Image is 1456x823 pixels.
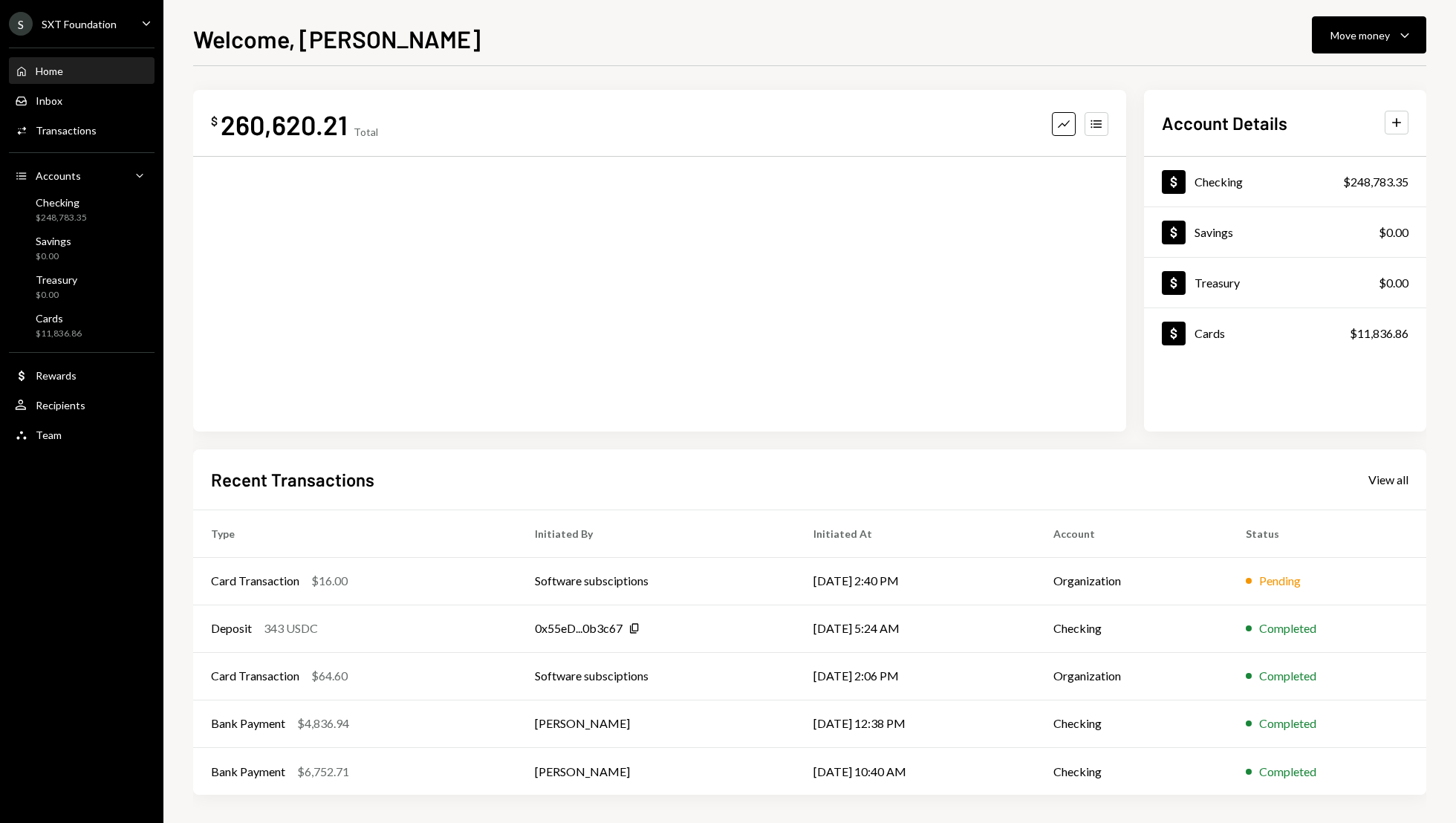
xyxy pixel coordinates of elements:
[211,715,285,732] div: Bank Payment
[36,169,81,182] div: Accounts
[36,369,77,382] div: Rewards
[1195,326,1225,340] div: Cards
[9,230,155,266] a: Savings$0.00
[36,312,82,325] div: Cards
[1228,510,1426,557] th: Status
[9,87,155,114] a: Inbox
[1036,605,1228,652] td: Checking
[1144,258,1426,308] a: Treasury$0.00
[36,328,82,340] div: $11,836.86
[264,619,318,637] div: 343 USDC
[517,557,796,605] td: Software subsciptions
[221,108,348,141] div: 260,620.21
[42,18,117,30] div: SXT Foundation
[1036,700,1228,747] td: Checking
[211,572,299,590] div: Card Transaction
[36,273,77,286] div: Treasury
[211,667,299,685] div: Card Transaction
[9,12,33,36] div: S
[9,192,155,227] a: Checking$248,783.35
[1036,557,1228,605] td: Organization
[1379,274,1408,292] div: $0.00
[9,421,155,448] a: Team
[9,117,155,143] a: Transactions
[211,467,374,492] h2: Recent Transactions
[796,557,1036,605] td: [DATE] 2:40 PM
[1259,715,1316,732] div: Completed
[297,763,349,781] div: $6,752.71
[9,162,155,189] a: Accounts
[517,747,796,795] td: [PERSON_NAME]
[1330,27,1390,43] div: Move money
[796,652,1036,700] td: [DATE] 2:06 PM
[311,572,348,590] div: $16.00
[1144,207,1426,257] a: Savings$0.00
[36,235,71,247] div: Savings
[193,510,517,557] th: Type
[1144,308,1426,358] a: Cards$11,836.86
[1368,471,1408,487] a: View all
[1036,747,1228,795] td: Checking
[517,652,796,700] td: Software subsciptions
[796,510,1036,557] th: Initiated At
[36,124,97,137] div: Transactions
[796,605,1036,652] td: [DATE] 5:24 AM
[297,715,349,732] div: $4,836.94
[1036,652,1228,700] td: Organization
[211,619,252,637] div: Deposit
[9,362,155,388] a: Rewards
[1379,224,1408,241] div: $0.00
[517,700,796,747] td: [PERSON_NAME]
[1368,472,1408,487] div: View all
[311,667,348,685] div: $64.60
[1144,157,1426,206] a: Checking$248,783.35
[517,510,796,557] th: Initiated By
[9,57,155,84] a: Home
[796,747,1036,795] td: [DATE] 10:40 AM
[1195,225,1233,239] div: Savings
[9,391,155,418] a: Recipients
[1259,572,1301,590] div: Pending
[796,700,1036,747] td: [DATE] 12:38 PM
[9,308,155,343] a: Cards$11,836.86
[1259,619,1316,637] div: Completed
[1312,16,1426,53] button: Move money
[36,94,62,107] div: Inbox
[211,763,285,781] div: Bank Payment
[1195,276,1240,290] div: Treasury
[535,619,623,637] div: 0x55eD...0b3c67
[1195,175,1243,189] div: Checking
[1036,510,1228,557] th: Account
[211,114,218,129] div: $
[1343,173,1408,191] div: $248,783.35
[9,269,155,305] a: Treasury$0.00
[1259,763,1316,781] div: Completed
[36,250,71,263] div: $0.00
[36,289,77,302] div: $0.00
[193,24,481,53] h1: Welcome, [PERSON_NAME]
[354,126,378,138] div: Total
[1162,111,1287,135] h2: Account Details
[36,65,63,77] div: Home
[36,196,87,209] div: Checking
[36,399,85,411] div: Recipients
[1259,667,1316,685] div: Completed
[1350,325,1408,342] div: $11,836.86
[36,429,62,441] div: Team
[36,212,87,224] div: $248,783.35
